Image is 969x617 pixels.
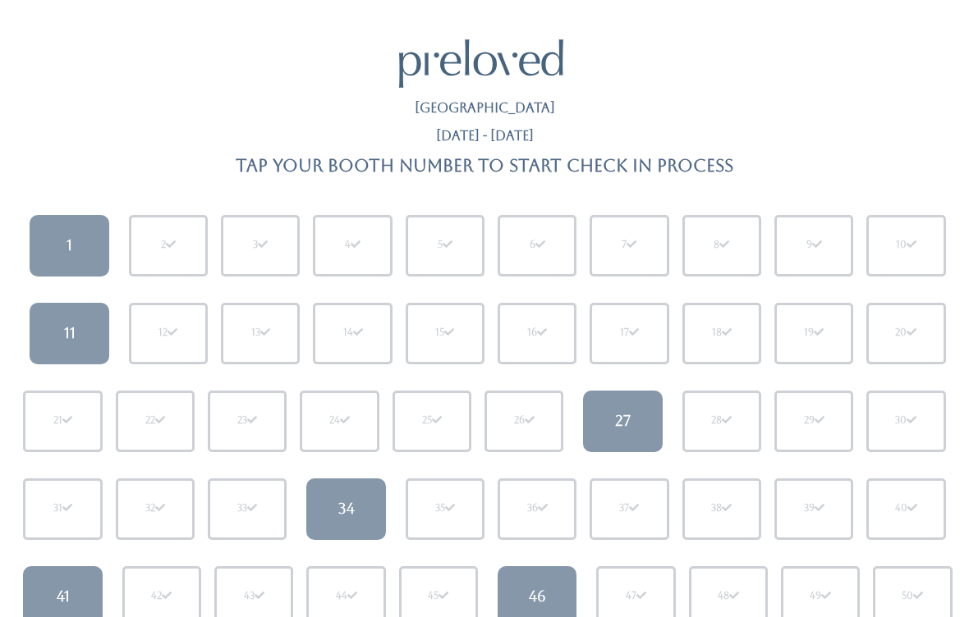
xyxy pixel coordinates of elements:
div: 21 [53,414,72,428]
a: 34 [306,478,385,540]
div: 7 [622,238,636,253]
a: 27 [583,391,662,452]
div: 2 [161,238,176,253]
div: 19 [804,326,824,340]
div: 41 [57,586,70,607]
div: 36 [527,501,548,516]
div: 43 [244,589,264,604]
div: 37 [619,501,639,516]
div: 35 [435,501,455,516]
div: 12 [158,326,177,340]
div: 1 [67,235,72,256]
div: 24 [329,414,350,428]
div: 17 [620,326,639,340]
div: 13 [251,326,270,340]
div: 22 [145,414,165,428]
div: 3 [253,238,268,253]
div: 39 [804,501,824,516]
div: 32 [145,501,165,516]
div: 8 [714,238,729,253]
div: 33 [237,501,257,516]
div: 16 [527,326,547,340]
h4: Tap your booth number to start check in process [236,156,733,175]
div: 27 [615,410,631,432]
div: 47 [626,589,646,604]
div: 31 [53,501,72,516]
div: 44 [336,589,357,604]
div: 50 [902,589,923,604]
div: 20 [895,326,916,340]
div: 30 [895,414,916,428]
img: preloved logo [399,39,563,88]
div: 40 [895,501,917,516]
h5: [DATE] - [DATE] [436,129,534,144]
div: 4 [345,238,361,253]
div: 23 [237,414,257,428]
div: 14 [343,326,363,340]
div: 28 [711,414,732,428]
div: 25 [422,414,442,428]
div: 46 [529,586,546,607]
div: 5 [438,238,452,253]
div: 15 [435,326,454,340]
div: 49 [810,589,831,604]
a: 11 [30,303,108,364]
div: 6 [530,238,545,253]
div: 34 [338,498,355,519]
div: 11 [64,322,76,344]
div: 48 [718,589,739,604]
div: 26 [514,414,535,428]
div: 42 [151,589,172,604]
div: 38 [711,501,732,516]
div: 45 [428,589,448,604]
h5: [GEOGRAPHIC_DATA] [415,101,555,116]
div: 10 [896,238,916,253]
a: 1 [30,215,108,277]
div: 9 [806,238,822,253]
div: 29 [804,414,824,428]
div: 18 [712,326,732,340]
